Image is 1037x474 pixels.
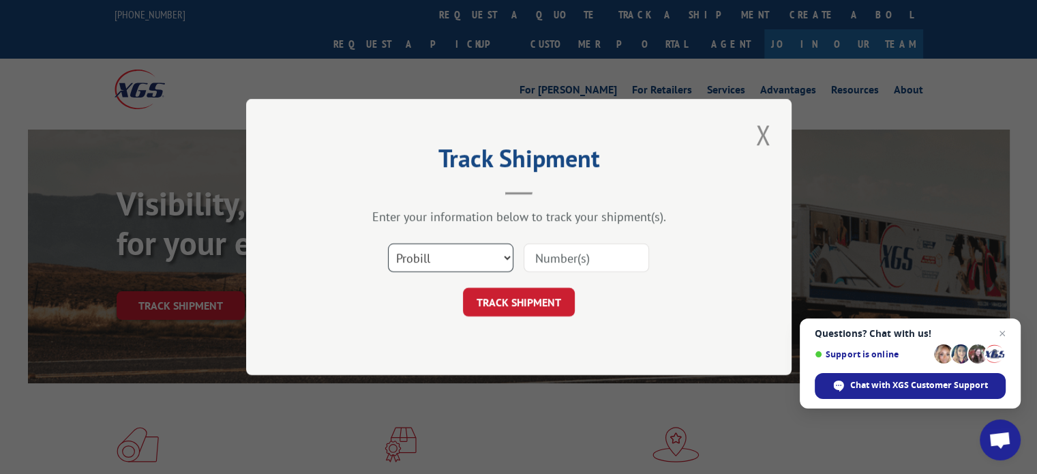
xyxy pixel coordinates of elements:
[815,328,1006,339] span: Questions? Chat with us!
[314,209,723,224] div: Enter your information below to track your shipment(s).
[314,149,723,175] h2: Track Shipment
[815,349,929,359] span: Support is online
[815,373,1006,399] span: Chat with XGS Customer Support
[524,243,649,272] input: Number(s)
[463,288,575,316] button: TRACK SHIPMENT
[980,419,1021,460] a: Open chat
[850,379,988,391] span: Chat with XGS Customer Support
[751,116,775,153] button: Close modal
